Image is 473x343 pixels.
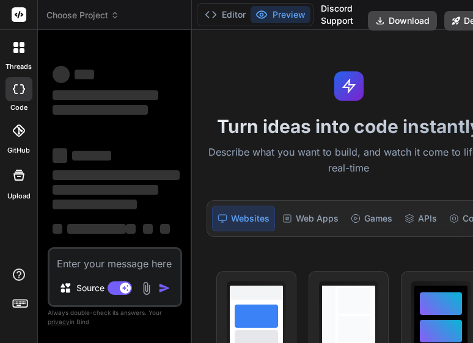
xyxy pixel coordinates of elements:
span: ‌ [53,170,180,180]
span: ‌ [53,148,67,163]
img: attachment [139,281,153,295]
button: Editor [200,6,251,23]
span: ‌ [67,224,126,234]
div: Games [346,206,397,231]
span: Choose Project [46,9,119,21]
span: ‌ [53,185,158,195]
label: threads [5,62,32,72]
span: ‌ [126,224,136,234]
button: Download [368,11,437,31]
div: Web Apps [277,206,343,231]
label: Upload [7,191,31,201]
span: ‌ [143,224,153,234]
div: APIs [400,206,442,231]
span: ‌ [53,224,62,234]
div: Websites [212,206,275,231]
p: Always double-check its answers. Your in Bind [48,307,182,328]
span: ‌ [53,105,148,115]
span: privacy [48,318,70,325]
span: ‌ [72,151,111,161]
label: GitHub [7,145,30,156]
span: ‌ [160,224,170,234]
span: ‌ [53,66,70,83]
p: Source [76,282,105,294]
label: code [10,103,28,113]
span: ‌ [75,70,94,79]
button: Preview [251,6,310,23]
span: ‌ [53,90,158,100]
span: ‌ [53,200,137,209]
img: icon [158,282,170,294]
